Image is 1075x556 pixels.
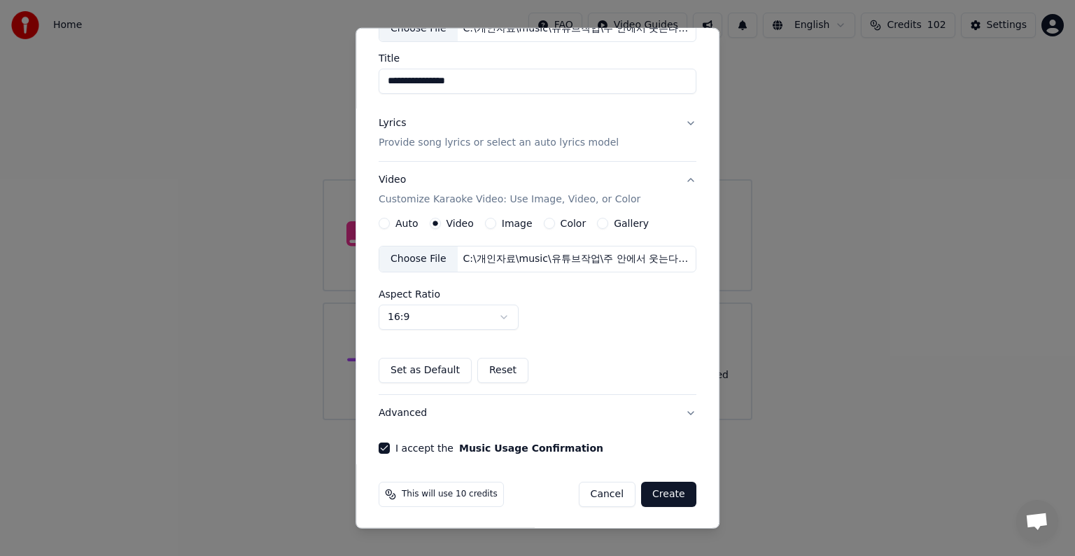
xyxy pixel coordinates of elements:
div: Choose File [379,16,458,41]
label: Video [447,218,474,228]
div: Video [379,173,640,207]
p: Provide song lyrics or select an auto lyrics model [379,136,619,150]
label: I accept the [395,443,603,453]
label: Color [561,218,586,228]
span: This will use 10 credits [402,489,498,500]
button: I accept the [459,443,603,453]
button: Set as Default [379,358,472,383]
p: Customize Karaoke Video: Use Image, Video, or Color [379,193,640,207]
label: Aspect Ratio [379,289,696,299]
div: C:\개인자료\music\유튜브작업\주 안에서 웃는다 (트롯)\주안에서 웃는다(영상만).mp4 [458,252,696,266]
button: Advanced [379,395,696,431]
button: VideoCustomize Karaoke Video: Use Image, Video, or Color [379,162,696,218]
label: Image [502,218,533,228]
button: LyricsProvide song lyrics or select an auto lyrics model [379,105,696,161]
div: VideoCustomize Karaoke Video: Use Image, Video, or Color [379,218,696,394]
div: C:\개인자료\music\유튜브작업\주 안에서 웃는다 (트롯)\주 안에서 웃는다 (트롯).mp3 [458,22,696,36]
label: Gallery [614,218,649,228]
div: Lyrics [379,116,406,130]
button: Reset [477,358,528,383]
button: Cancel [579,482,635,507]
label: Auto [395,218,419,228]
div: Choose File [379,246,458,272]
label: Title [379,53,696,63]
button: Create [641,482,696,507]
